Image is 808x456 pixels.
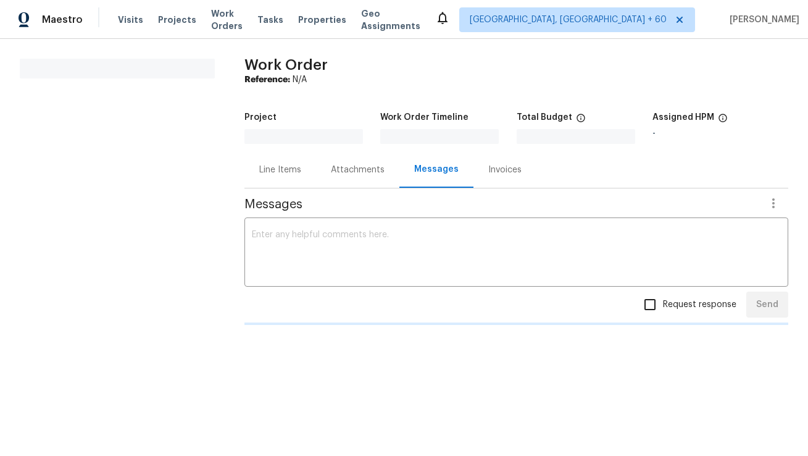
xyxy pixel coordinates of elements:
span: Work Orders [211,7,243,32]
span: Request response [663,298,736,311]
span: Maestro [42,14,83,26]
span: Geo Assignments [361,7,420,32]
div: Invoices [488,164,522,176]
span: [GEOGRAPHIC_DATA], [GEOGRAPHIC_DATA] + 60 [470,14,667,26]
h5: Work Order Timeline [380,113,469,122]
span: [PERSON_NAME] [725,14,799,26]
span: Projects [158,14,196,26]
div: Attachments [331,164,385,176]
h5: Assigned HPM [652,113,714,122]
h5: Project [244,113,277,122]
div: Messages [414,163,459,175]
div: - [652,129,788,138]
span: Properties [298,14,346,26]
span: The total cost of line items that have been proposed by Opendoor. This sum includes line items th... [576,113,586,129]
b: Reference: [244,75,290,84]
span: Visits [118,14,143,26]
span: Tasks [257,15,283,24]
h5: Total Budget [517,113,572,122]
div: N/A [244,74,788,86]
span: Messages [244,198,759,211]
div: Line Items [259,164,301,176]
span: The hpm assigned to this work order. [718,113,728,129]
span: Work Order [244,57,328,72]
